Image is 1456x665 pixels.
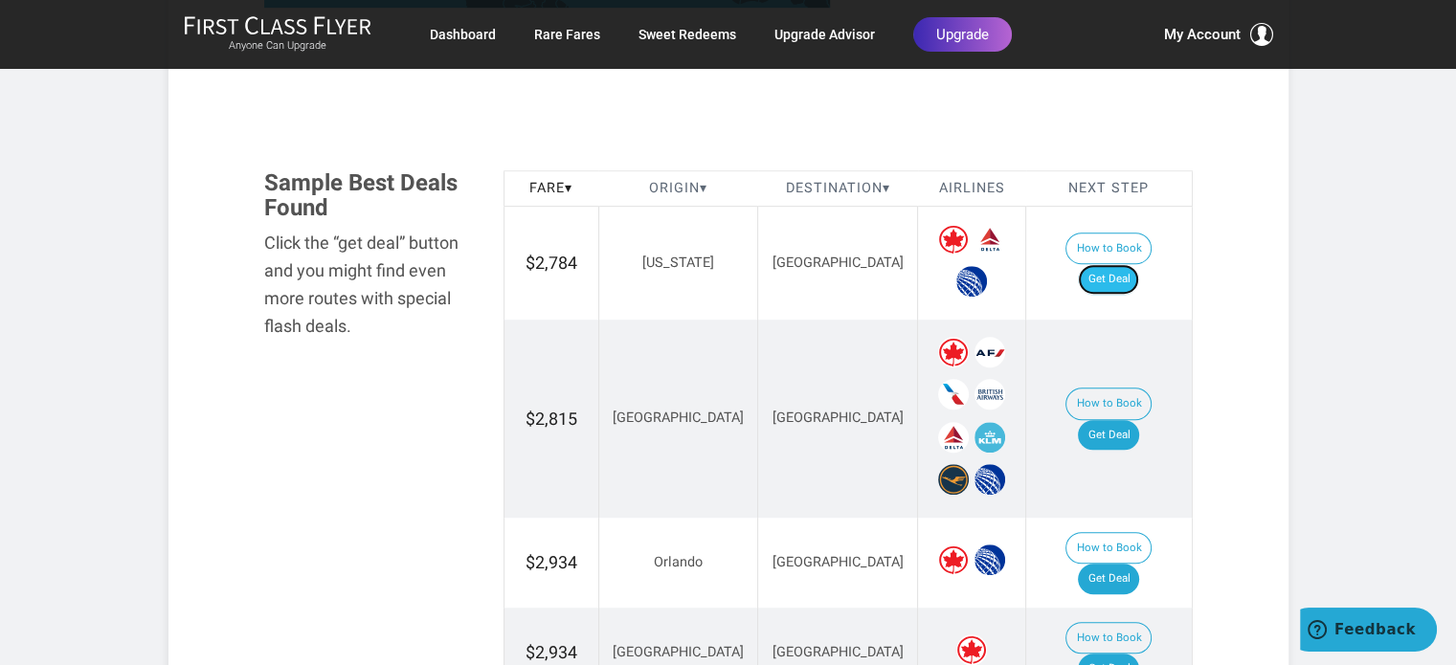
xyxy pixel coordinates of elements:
[913,17,1012,52] a: Upgrade
[526,642,577,662] span: $2,934
[974,224,1005,255] span: Delta Airlines
[773,554,904,570] span: [GEOGRAPHIC_DATA]
[938,544,969,575] span: Air Canada
[598,170,758,207] th: Origin
[184,39,371,53] small: Anyone Can Upgrade
[1065,233,1152,265] button: How to Book
[526,409,577,429] span: $2,815
[1065,388,1152,420] button: How to Book
[974,379,1005,410] span: British Airways
[773,410,904,426] span: [GEOGRAPHIC_DATA]
[1078,420,1139,451] a: Get Deal
[264,170,475,221] h3: Sample Best Deals Found
[430,17,496,52] a: Dashboard
[264,230,475,340] div: Click the “get deal” button and you might find even more routes with special flash deals.
[654,554,703,570] span: Orlando
[938,337,969,367] span: Air Canada
[974,544,1005,575] span: United
[773,255,904,271] span: [GEOGRAPHIC_DATA]
[956,634,987,665] span: Air Canada
[974,337,1005,367] span: Air France
[758,170,918,207] th: Destination
[184,15,371,35] img: First Class Flyer
[504,170,598,207] th: Fare
[613,644,744,660] span: [GEOGRAPHIC_DATA]
[938,379,969,410] span: American Airlines
[700,180,707,196] span: ▾
[638,17,736,52] a: Sweet Redeems
[1065,622,1152,654] button: How to Book
[774,17,875,52] a: Upgrade Advisor
[938,422,969,453] span: Delta Airlines
[526,253,577,273] span: $2,784
[184,15,371,54] a: First Class FlyerAnyone Can Upgrade
[613,410,744,426] span: [GEOGRAPHIC_DATA]
[642,255,714,271] span: [US_STATE]
[1026,170,1192,207] th: Next Step
[1065,532,1152,565] button: How to Book
[938,464,969,495] span: Lufthansa
[1300,608,1437,655] iframe: Opens a widget where you can find more information
[1164,23,1273,46] button: My Account
[974,464,1005,495] span: United
[534,17,600,52] a: Rare Fares
[956,266,987,297] span: United
[918,170,1026,207] th: Airlines
[1078,264,1139,295] a: Get Deal
[773,644,904,660] span: [GEOGRAPHIC_DATA]
[883,180,890,196] span: ▾
[1164,23,1241,46] span: My Account
[1078,564,1139,594] a: Get Deal
[526,552,577,572] span: $2,934
[565,180,572,196] span: ▾
[938,224,969,255] span: Air Canada
[974,422,1005,453] span: KLM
